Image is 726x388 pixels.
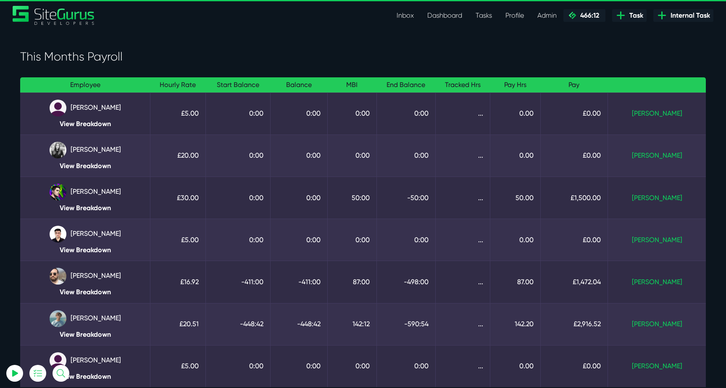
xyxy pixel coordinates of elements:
[328,345,376,387] td: 0:00
[328,261,376,303] td: 87:00
[632,109,682,117] a: [PERSON_NAME]
[20,345,150,387] td: [PERSON_NAME]
[540,303,608,345] td: £2,916.52
[499,7,531,24] a: Profile
[328,135,376,177] td: 0:00
[271,77,328,93] th: Balance
[20,135,150,177] td: [PERSON_NAME]
[376,92,436,135] td: 0:00
[20,77,150,93] th: Employee
[328,177,376,219] td: 50:00
[27,288,143,296] a: View Breakdown
[50,352,66,369] img: default_qrqg0b.png
[540,135,608,177] td: £0.00
[436,135,490,177] td: ...
[20,177,150,219] td: [PERSON_NAME]
[50,310,66,327] img: tkl4csrki1nqjgf0pb1z.png
[376,219,436,261] td: 0:00
[653,9,713,22] a: Internal Task
[540,177,608,219] td: £1,500.00
[632,236,682,244] a: [PERSON_NAME]
[436,77,490,93] th: Tracked Hrs
[150,219,206,261] td: £5.00
[540,219,608,261] td: £0.00
[612,9,647,22] a: Task
[50,142,66,158] img: rgqpcqpgtbr9fmz9rxmm.jpg
[490,177,540,219] td: 50.00
[490,92,540,135] td: 0.00
[490,345,540,387] td: 0.00
[20,92,150,135] td: [PERSON_NAME]
[376,177,436,219] td: -50:00
[626,11,643,21] span: Task
[328,92,376,135] td: 0:00
[205,92,270,135] td: 0:00
[531,7,563,24] a: Admin
[490,77,540,93] th: Pay Hrs
[390,7,421,24] a: Inbox
[20,303,150,345] td: [PERSON_NAME]
[469,7,499,24] a: Tasks
[577,11,599,19] span: 466:12
[271,303,328,345] td: -448:42
[50,184,66,201] img: rxuxidhawjjb44sgel4e.png
[436,177,490,219] td: ...
[205,177,270,219] td: 0:00
[271,219,328,261] td: 0:00
[421,7,469,24] a: Dashboard
[150,92,206,135] td: £5.00
[376,345,436,387] td: 0:00
[328,303,376,345] td: 142:12
[436,303,490,345] td: ...
[27,372,143,380] a: View Breakdown
[632,320,682,328] a: [PERSON_NAME]
[205,261,270,303] td: -411:00
[376,77,436,93] th: End Balance
[27,246,143,254] a: View Breakdown
[436,92,490,135] td: ...
[50,226,66,243] img: xv1kmavyemxtguplm5ir.png
[271,135,328,177] td: 0:00
[490,135,540,177] td: 0.00
[271,177,328,219] td: 0:00
[50,268,66,285] img: ublsy46zpoyz6muduycb.jpg
[50,100,66,116] img: default_qrqg0b.png
[205,345,270,387] td: 0:00
[436,345,490,387] td: ...
[490,261,540,303] td: 87.00
[667,11,710,21] span: Internal Task
[13,6,95,25] a: SiteGurus
[150,345,206,387] td: £5.00
[540,261,608,303] td: £1,472.04
[27,120,143,128] a: View Breakdown
[20,261,150,303] td: [PERSON_NAME]
[205,219,270,261] td: 0:00
[20,219,150,261] td: [PERSON_NAME]
[27,162,143,170] a: View Breakdown
[150,303,206,345] td: £20.51
[205,135,270,177] td: 0:00
[540,345,608,387] td: £0.00
[205,77,270,93] th: Start Balance
[150,261,206,303] td: £16.92
[328,219,376,261] td: 0:00
[376,261,436,303] td: -498:00
[490,303,540,345] td: 142.20
[632,362,682,370] a: [PERSON_NAME]
[376,303,436,345] td: -590:54
[150,135,206,177] td: £20.00
[632,278,682,286] a: [PERSON_NAME]
[205,303,270,345] td: -448:42
[13,6,95,25] img: Sitegurus Logo
[376,135,436,177] td: 0:00
[150,77,206,93] th: Hourly Rate
[540,77,608,93] th: Pay
[20,50,706,64] h3: This Months Payroll
[632,151,682,159] a: [PERSON_NAME]
[27,204,143,212] a: View Breakdown
[328,77,376,93] th: MBI
[271,345,328,387] td: 0:00
[490,219,540,261] td: 0.00
[27,330,143,338] a: View Breakdown
[150,177,206,219] td: £30.00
